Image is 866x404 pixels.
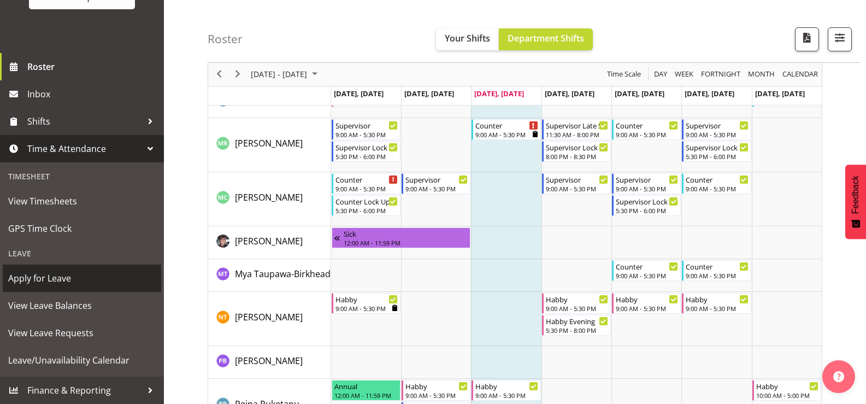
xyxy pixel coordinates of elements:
div: Supervisor Lock Up [616,196,678,207]
div: Melanie Richardson"s event - Supervisor Begin From Saturday, October 4, 2025 at 9:00:00 AM GMT+13... [682,119,751,140]
div: Supervisor Late Shift [546,120,608,131]
div: 8:00 PM - 8:30 PM [546,152,608,161]
span: Finance & Reporting [27,382,142,399]
span: [DATE], [DATE] [615,89,664,98]
div: 9:00 AM - 5:30 PM [686,304,748,313]
div: Reina Puketapu"s event - Habby Begin From Tuesday, September 30, 2025 at 9:00:00 AM GMT+13:00 End... [402,380,470,401]
div: 11:30 AM - 8:00 PM [546,130,608,139]
td: Melissa Cowen resource [208,172,331,226]
div: Melissa Cowen"s event - Supervisor Begin From Friday, October 3, 2025 at 9:00:00 AM GMT+13:00 End... [612,173,681,194]
button: Previous [212,68,227,81]
button: Filter Shifts [828,27,852,51]
div: 5:30 PM - 6:00 PM [335,206,398,215]
div: Habby [405,380,468,391]
a: GPS Time Clock [3,215,161,242]
a: Apply for Leave [3,265,161,292]
span: GPS Time Clock [8,220,156,237]
td: Peter Bunn resource [208,346,331,379]
div: Habby [475,380,538,391]
div: Melanie Richardson"s event - Counter Begin From Wednesday, October 1, 2025 at 9:00:00 AM GMT+13:0... [472,119,540,140]
div: Melanie Richardson"s event - Supervisor Lock Up Begin From Saturday, October 4, 2025 at 5:30:00 P... [682,141,751,162]
span: Time Scale [606,68,642,81]
span: [PERSON_NAME] [235,355,303,367]
button: Download a PDF of the roster according to the set date range. [795,27,819,51]
div: 9:00 AM - 5:30 PM [335,304,398,313]
button: Your Shifts [436,28,499,50]
span: Mya Taupawa-Birkhead [235,268,331,280]
button: Feedback - Show survey [845,165,866,239]
div: Counter [335,174,398,185]
span: [PERSON_NAME] [235,235,303,247]
div: 9:00 AM - 5:30 PM [475,130,538,139]
div: Melanie Richardson"s event - Supervisor Lock Up Begin From Thursday, October 2, 2025 at 8:00:00 P... [542,141,611,162]
span: [DATE], [DATE] [474,89,524,98]
div: 9:00 AM - 5:30 PM [616,304,678,313]
button: Timeline Month [746,68,777,81]
div: Habby [616,294,678,305]
div: Counter Lock Up [335,196,398,207]
div: Nicole Thomson"s event - Habby Begin From Saturday, October 4, 2025 at 9:00:00 AM GMT+13:00 Ends ... [682,293,751,314]
span: Fortnight [700,68,741,81]
span: Your Shifts [445,32,490,44]
div: Counter [616,261,678,272]
div: Melanie Richardson"s event - Supervisor Late Shift Begin From Thursday, October 2, 2025 at 11:30:... [542,119,611,140]
div: Nicole Thomson"s event - Habby Begin From Monday, September 29, 2025 at 9:00:00 AM GMT+13:00 Ends... [332,293,400,314]
span: Feedback [851,175,861,214]
div: 5:30 PM - 6:00 PM [616,206,678,215]
div: Supervisor [405,174,468,185]
div: Leave [3,242,161,265]
a: View Timesheets [3,188,161,215]
div: Michelle Whale"s event - Sick Begin From Friday, September 26, 2025 at 12:00:00 AM GMT+12:00 Ends... [332,227,471,248]
div: Nicole Thomson"s event - Habby Begin From Thursday, October 2, 2025 at 9:00:00 AM GMT+13:00 Ends ... [542,293,611,314]
div: Melissa Cowen"s event - Supervisor Lock Up Begin From Friday, October 3, 2025 at 5:30:00 PM GMT+1... [612,195,681,216]
div: 5:30 PM - 6:00 PM [335,152,398,161]
div: Supervisor Lock Up [686,142,748,153]
div: Reina Puketapu"s event - Habby Begin From Wednesday, October 1, 2025 at 9:00:00 AM GMT+13:00 Ends... [472,380,540,401]
span: [DATE] - [DATE] [250,68,308,81]
div: Counter [616,120,678,131]
span: [DATE], [DATE] [685,89,734,98]
a: Leave/Unavailability Calendar [3,347,161,374]
div: Supervisor [616,174,678,185]
button: October 2025 [249,68,322,81]
div: Counter [475,120,538,131]
span: Month [747,68,776,81]
h4: Roster [208,33,243,45]
div: next period [228,63,247,86]
span: View Timesheets [8,193,156,209]
span: [PERSON_NAME] [235,94,303,106]
td: Melanie Richardson resource [208,118,331,172]
div: Melissa Cowen"s event - Counter Lock Up Begin From Monday, September 29, 2025 at 5:30:00 PM GMT+1... [332,195,400,216]
div: Habby [686,294,748,305]
div: Melanie Richardson"s event - Supervisor Lock Up Begin From Monday, September 29, 2025 at 5:30:00 ... [332,141,400,162]
div: Supervisor [335,120,398,131]
span: [DATE], [DATE] [755,89,805,98]
div: 5:30 PM - 8:00 PM [546,326,608,335]
div: Nicole Thomson"s event - Habby Begin From Friday, October 3, 2025 at 9:00:00 AM GMT+13:00 Ends At... [612,293,681,314]
a: [PERSON_NAME] [235,137,303,150]
span: Week [674,68,694,81]
div: Nicole Thomson"s event - Habby Evening Begin From Thursday, October 2, 2025 at 5:30:00 PM GMT+13:... [542,315,611,336]
span: View Leave Requests [8,325,156,341]
div: Melissa Cowen"s event - Supervisor Begin From Thursday, October 2, 2025 at 9:00:00 AM GMT+13:00 E... [542,173,611,194]
div: 9:00 AM - 5:30 PM [475,391,538,400]
div: 9:00 AM - 5:30 PM [335,184,398,193]
span: Inbox [27,86,158,102]
div: Counter [686,174,748,185]
div: Supervisor Lock Up [335,142,398,153]
span: [DATE], [DATE] [404,89,454,98]
div: Supervisor Lock Up [546,142,608,153]
div: Reina Puketapu"s event - Annual Begin From Monday, September 29, 2025 at 12:00:00 AM GMT+13:00 En... [332,380,400,401]
div: 9:00 AM - 5:30 PM [405,184,468,193]
a: View Leave Balances [3,292,161,319]
div: 5:30 PM - 6:00 PM [686,152,748,161]
div: Melissa Cowen"s event - Supervisor Begin From Tuesday, September 30, 2025 at 9:00:00 AM GMT+13:00... [402,173,470,194]
button: Month [781,68,820,81]
div: Timesheet [3,165,161,188]
button: Timeline Week [673,68,696,81]
span: [DATE], [DATE] [334,89,384,98]
div: Sep 29 - Oct 05, 2025 [247,63,324,86]
span: calendar [781,68,819,81]
div: 12:00 AM - 11:59 PM [334,391,398,400]
a: Mya Taupawa-Birkhead [235,267,331,280]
